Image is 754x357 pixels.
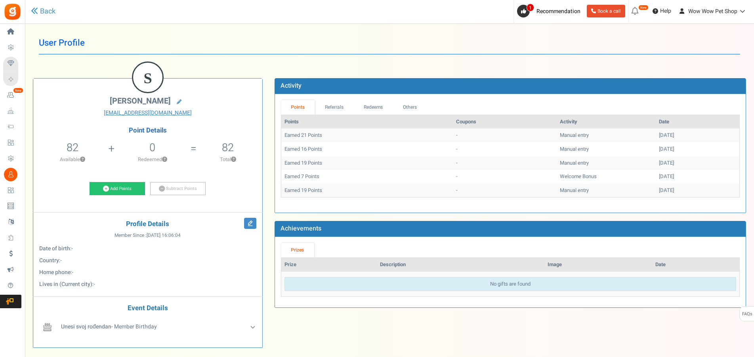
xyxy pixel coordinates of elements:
[453,184,557,198] td: -
[659,146,736,153] div: [DATE]
[39,109,256,117] a: [EMAIL_ADDRESS][DOMAIN_NAME]
[94,280,95,288] span: -
[688,7,737,15] span: Wow Wow Pet Shop
[162,157,167,162] button: ?
[115,232,181,239] span: Member Since :
[39,268,71,276] b: Home phone
[536,7,580,15] span: Recommendation
[39,32,740,54] h1: User Profile
[517,5,584,17] a: 1 Recommendation
[39,280,256,288] p: :
[197,156,258,163] p: Total
[13,88,23,93] em: New
[6,3,30,27] button: Open LiveChat chat widget
[453,142,557,156] td: -
[649,5,674,17] a: Help
[222,142,234,154] h5: 82
[527,4,534,12] span: 1
[658,7,671,15] span: Help
[659,159,736,167] div: [DATE]
[39,221,256,228] h4: Profile Details
[742,307,752,322] span: FAQs
[72,268,73,276] span: -
[39,245,256,253] p: :
[377,258,545,272] th: Description
[659,132,736,139] div: [DATE]
[281,81,302,90] b: Activity
[557,115,656,129] th: Activity
[4,3,21,21] img: Gratisfaction
[71,244,73,253] span: -
[353,100,393,115] a: Redeems
[281,243,314,257] a: Prizes
[659,187,736,194] div: [DATE]
[150,182,206,196] a: Subtract Points
[149,142,155,154] h5: 0
[281,224,321,233] b: Achievements
[560,145,589,153] span: Manual entry
[80,157,85,162] button: ?
[560,186,589,194] span: Manual entry
[557,170,656,184] td: Welcome Bonus
[587,5,625,17] a: Book a call
[231,157,236,162] button: ?
[656,115,739,129] th: Date
[652,258,739,272] th: Date
[281,115,453,129] th: Points
[453,156,557,170] td: -
[133,63,162,94] figcaption: S
[115,156,189,163] p: Redeemed
[39,257,256,265] p: :
[3,88,21,102] a: New
[281,129,453,142] td: Earned 21 Points
[39,256,59,265] b: Country
[638,5,649,10] em: New
[281,100,315,115] a: Points
[453,129,557,142] td: -
[39,280,92,288] b: Lives in (Current city)
[60,256,62,265] span: -
[281,170,453,184] td: Earned 7 Points
[560,159,589,167] span: Manual entry
[61,322,157,331] span: - Member Birthday
[393,100,427,115] a: Others
[110,95,171,107] span: [PERSON_NAME]
[39,269,256,276] p: :
[244,218,256,229] i: Edit Profile
[659,173,736,180] div: [DATE]
[61,322,111,331] b: Unesi svoj rođendan
[281,184,453,198] td: Earned 19 Points
[147,232,181,239] span: [DATE] 16:06:04
[37,156,107,163] p: Available
[33,127,262,134] h4: Point Details
[67,140,78,155] span: 82
[90,182,145,196] a: Add Points
[39,305,256,312] h4: Event Details
[544,258,652,272] th: Image
[453,170,557,184] td: -
[281,142,453,156] td: Earned 16 Points
[560,131,589,139] span: Manual entry
[453,115,557,129] th: Coupons
[39,244,70,253] b: Date of birth
[281,156,453,170] td: Earned 19 Points
[284,277,736,292] div: No gifts are found
[281,258,377,272] th: Prize
[315,100,354,115] a: Referrals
